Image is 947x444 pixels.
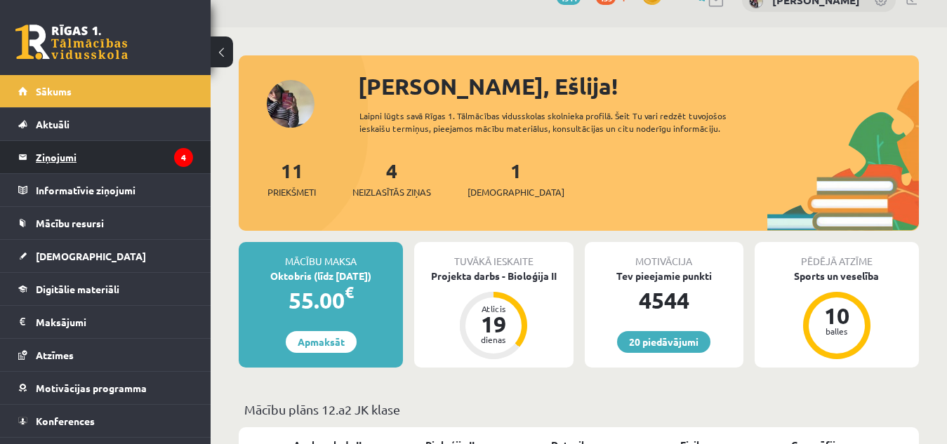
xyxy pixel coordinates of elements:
[414,269,573,283] div: Projekta darbs - Bioloģija II
[36,415,95,427] span: Konferences
[359,109,767,135] div: Laipni lūgts savā Rīgas 1. Tālmācības vidusskolas skolnieka profilā. Šeit Tu vari redzēt tuvojošo...
[755,269,919,361] a: Sports un veselība 10 balles
[36,217,104,229] span: Mācību resursi
[18,273,193,305] a: Digitālie materiāli
[352,158,431,199] a: 4Neizlasītās ziņas
[36,174,193,206] legend: Informatīvie ziņojumi
[345,282,354,302] span: €
[18,174,193,206] a: Informatīvie ziņojumi
[36,250,146,262] span: [DEMOGRAPHIC_DATA]
[36,306,193,338] legend: Maksājumi
[816,327,858,335] div: balles
[18,405,193,437] a: Konferences
[36,118,69,130] span: Aktuāli
[36,283,119,295] span: Digitālie materiāli
[244,400,913,419] p: Mācību plāns 12.a2 JK klase
[239,269,403,283] div: Oktobris (līdz [DATE])
[585,283,743,317] div: 4544
[239,242,403,269] div: Mācību maksa
[18,372,193,404] a: Motivācijas programma
[352,185,431,199] span: Neizlasītās ziņas
[18,108,193,140] a: Aktuāli
[585,269,743,283] div: Tev pieejamie punkti
[755,269,919,283] div: Sports un veselība
[18,75,193,107] a: Sākums
[472,313,515,335] div: 19
[174,148,193,167] i: 4
[18,339,193,371] a: Atzīmes
[18,240,193,272] a: [DEMOGRAPHIC_DATA]
[286,331,357,353] a: Apmaksāt
[472,335,515,344] div: dienas
[755,242,919,269] div: Pēdējā atzīme
[36,141,193,173] legend: Ziņojumi
[36,349,74,361] span: Atzīmes
[18,207,193,239] a: Mācību resursi
[468,158,564,199] a: 1[DEMOGRAPHIC_DATA]
[816,304,858,327] div: 10
[617,331,710,353] a: 20 piedāvājumi
[18,306,193,338] a: Maksājumi
[18,141,193,173] a: Ziņojumi4
[267,158,316,199] a: 11Priekšmeti
[414,242,573,269] div: Tuvākā ieskaite
[358,69,919,103] div: [PERSON_NAME], Ešlija!
[472,304,515,313] div: Atlicis
[36,85,72,97] span: Sākums
[585,242,743,269] div: Motivācija
[267,185,316,199] span: Priekšmeti
[36,382,147,394] span: Motivācijas programma
[468,185,564,199] span: [DEMOGRAPHIC_DATA]
[15,25,128,60] a: Rīgas 1. Tālmācības vidusskola
[239,283,403,317] div: 55.00
[414,269,573,361] a: Projekta darbs - Bioloģija II Atlicis 19 dienas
